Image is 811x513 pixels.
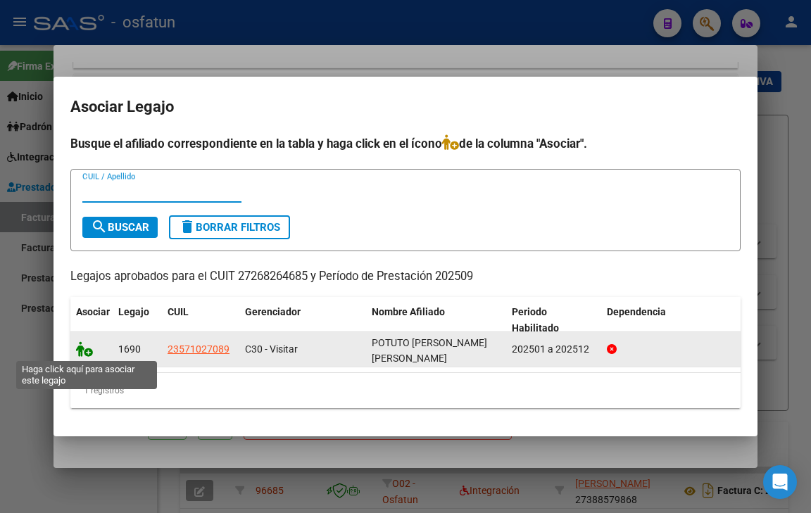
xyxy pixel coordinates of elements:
span: POTUTO PUGLIESI SANTIAGO ADOLFO [372,337,487,365]
datatable-header-cell: Nombre Afiliado [366,297,506,343]
button: Buscar [82,217,158,238]
span: Gerenciador [245,306,301,317]
span: C30 - Visitar [245,343,298,355]
div: Open Intercom Messenger [763,465,797,499]
span: Legajo [118,306,149,317]
h4: Busque el afiliado correspondiente en la tabla y haga click en el ícono de la columna "Asociar". [70,134,741,153]
span: 1690 [118,343,141,355]
span: Nombre Afiliado [372,306,445,317]
mat-icon: delete [179,218,196,235]
span: Asociar [76,306,110,317]
span: Buscar [91,221,149,234]
span: Borrar Filtros [179,221,280,234]
datatable-header-cell: Asociar [70,297,113,343]
span: Periodo Habilitado [512,306,559,334]
span: 23571027089 [168,343,230,355]
span: Dependencia [607,306,666,317]
span: CUIL [168,306,189,317]
datatable-header-cell: Legajo [113,297,162,343]
datatable-header-cell: Periodo Habilitado [506,297,601,343]
div: 1 registros [70,373,741,408]
datatable-header-cell: CUIL [162,297,239,343]
datatable-header-cell: Dependencia [601,297,741,343]
datatable-header-cell: Gerenciador [239,297,366,343]
p: Legajos aprobados para el CUIT 27268264685 y Período de Prestación 202509 [70,268,741,286]
div: 202501 a 202512 [512,341,596,357]
mat-icon: search [91,218,108,235]
button: Borrar Filtros [169,215,290,239]
h2: Asociar Legajo [70,94,741,120]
